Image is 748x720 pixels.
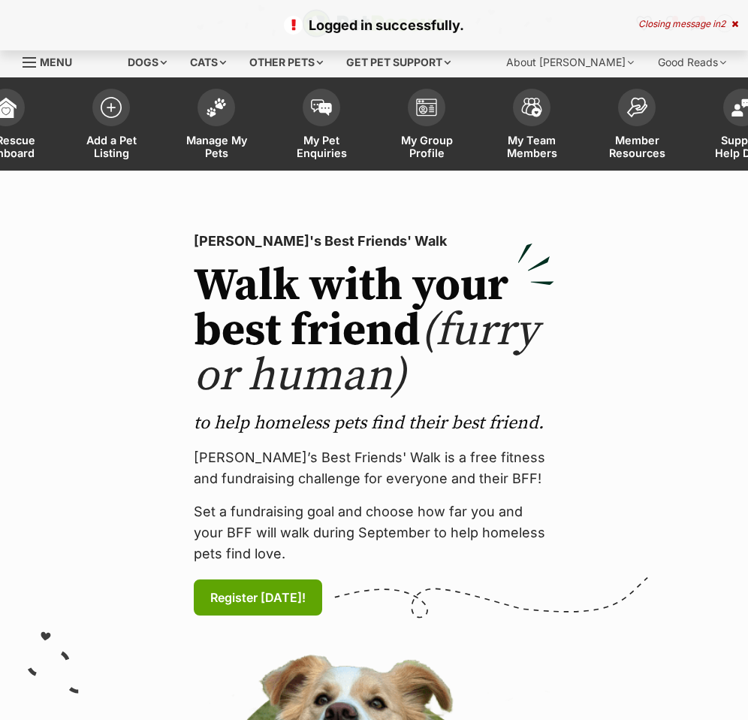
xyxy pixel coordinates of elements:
a: Register [DATE]! [194,579,322,616]
a: My Group Profile [374,81,479,171]
a: Member Resources [584,81,689,171]
h2: Walk with your best friend [194,264,554,399]
span: My Group Profile [393,134,460,159]
span: Add a Pet Listing [77,134,145,159]
img: pet-enquiries-icon-7e3ad2cf08bfb03b45e93fb7055b45f3efa6380592205ae92323e6603595dc1f.svg [311,99,332,116]
a: My Pet Enquiries [269,81,374,171]
div: About [PERSON_NAME] [496,47,644,77]
span: (furry or human) [194,303,538,404]
span: Menu [40,56,72,68]
p: [PERSON_NAME]'s Best Friends' Walk [194,231,554,252]
img: team-members-icon-5396bd8760b3fe7c0b43da4ab00e1e3bb1a5d9ba89233759b79545d2d3fc5d0d.svg [521,98,542,117]
img: manage-my-pets-icon-02211641906a0b7f246fdf0571729dbe1e7629f14944591b6c1af311fb30b64b.svg [206,98,227,117]
a: Menu [23,47,83,74]
div: Good Reads [647,47,737,77]
div: Dogs [117,47,177,77]
div: Other pets [239,47,333,77]
a: My Team Members [479,81,584,171]
p: [PERSON_NAME]’s Best Friends' Walk is a free fitness and fundraising challenge for everyone and t... [194,447,554,489]
span: My Pet Enquiries [288,134,355,159]
img: group-profile-icon-3fa3cf56718a62981997c0bc7e787c4b2cf8bcc04b72c1350f741eb67cf2f40e.svg [416,98,437,116]
span: Manage My Pets [182,134,250,159]
a: Add a Pet Listing [59,81,164,171]
span: Member Resources [603,134,671,159]
div: Get pet support [336,47,461,77]
div: Cats [179,47,237,77]
span: Register [DATE]! [210,588,306,607]
p: to help homeless pets find their best friend. [194,411,554,435]
a: Manage My Pets [164,81,269,171]
img: add-pet-listing-icon-0afa8454b4691262ce3f59096e99ab1cd57d4a30225e0717b998d2c9b9846f56.svg [101,97,122,118]
span: My Team Members [498,134,566,159]
img: member-resources-icon-8e73f808a243e03378d46382f2149f9095a855e16c252ad45f914b54edf8863c.svg [626,97,647,117]
p: Set a fundraising goal and choose how far you and your BFF will walk during September to help hom... [194,501,554,564]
